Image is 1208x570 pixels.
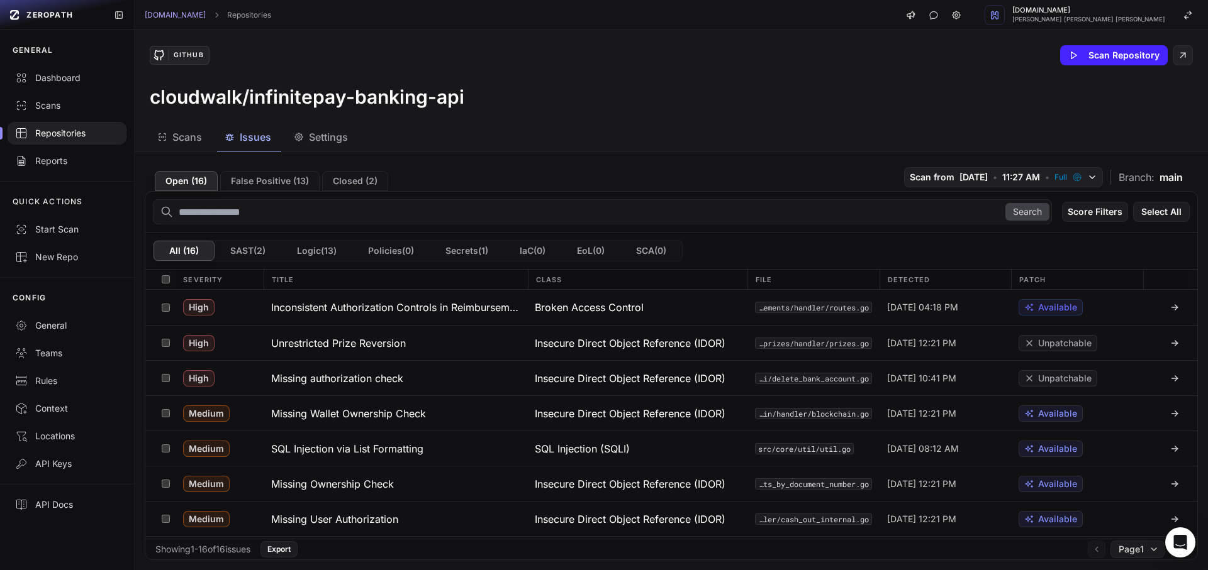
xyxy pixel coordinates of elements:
[13,45,53,55] p: GENERAL
[755,337,872,349] button: src/modules/prizes/handler/prizes.go
[1012,16,1165,23] span: [PERSON_NAME] [PERSON_NAME] [PERSON_NAME]
[15,430,119,442] div: Locations
[1038,478,1077,490] span: Available
[145,325,1197,360] div: High Unrestricted Prize Reversion Insecure Direct Object Reference (IDOR) src/modules/prizes/hand...
[264,270,527,289] div: Title
[1038,301,1077,314] span: Available
[1062,202,1128,222] button: Score Filters
[271,441,423,456] h3: SQL Injection via List Formatting
[993,171,997,184] span: •
[155,543,250,556] div: Showing 1 - 16 of 16 issues
[13,197,83,207] p: QUICK ACTIONS
[145,501,1197,536] div: Medium Missing User Authorization Insecure Direct Object Reference (IDOR) src/modules/pix/handler...
[212,11,221,19] svg: chevron right,
[15,402,119,415] div: Context
[535,371,725,386] span: Insecure Direct Object Reference (IDOR)
[887,407,956,420] span: [DATE] 12:21 PM
[755,373,872,384] button: src/modules/account/infra/ui/api/delete_bank_account.go
[172,129,202,145] span: Scans
[1119,543,1144,556] span: Page 1
[1038,513,1077,525] span: Available
[959,171,988,184] span: [DATE]
[183,476,230,492] span: Medium
[145,395,1197,430] div: Medium Missing Wallet Ownership Check Insecure Direct Object Reference (IDOR) src/core/blockchain...
[5,5,104,25] a: ZEROPATH
[264,501,528,536] button: Missing User Authorization
[176,270,264,289] div: Severity
[1011,270,1143,289] div: Patch
[755,443,854,454] code: src/core/util/util.go
[26,10,73,20] span: ZEROPATH
[271,512,398,527] h3: Missing User Authorization
[1012,7,1165,14] span: [DOMAIN_NAME]
[535,441,630,456] span: SQL Injection (SQLI)
[528,270,747,289] div: Class
[15,99,119,112] div: Scans
[1002,171,1040,184] span: 11:27 AM
[15,375,119,387] div: Rules
[15,155,119,167] div: Reports
[755,513,872,525] button: src/modules/pix/handler/cash_out_internal.go
[309,129,348,145] span: Settings
[747,270,880,289] div: File
[264,290,528,325] button: Inconsistent Authorization Controls in Reimbursement POST Endpoints
[145,290,1197,325] div: High Inconsistent Authorization Controls in Reimbursement POST Endpoints Broken Access Control sr...
[1005,203,1049,221] button: Search
[145,466,1197,501] div: Medium Missing Ownership Check Insecure Direct Object Reference (IDOR) src/modules/account/applic...
[755,408,872,419] button: src/core/blockchain/handler/blockchain.go
[145,360,1197,395] div: High Missing authorization check Insecure Direct Object Reference (IDOR) src/modules/account/infr...
[183,511,230,527] span: Medium
[504,241,561,261] button: IaC(0)
[264,361,528,395] button: Missing authorization check
[155,171,218,191] button: Open (16)
[264,396,528,430] button: Missing Wallet Ownership Check
[887,337,956,349] span: [DATE] 12:21 PM
[145,10,271,20] nav: breadcrumb
[1060,45,1168,65] button: Scan Repository
[227,10,271,20] a: Repositories
[535,512,725,527] span: Insecure Direct Object Reference (IDOR)
[887,301,958,314] span: [DATE] 04:18 PM
[15,498,119,511] div: API Docs
[755,478,872,490] button: src/modules/account/application/query/find_bank_accounts_by_document_number.go
[535,476,725,491] span: Insecure Direct Object Reference (IDOR)
[887,478,956,490] span: [DATE] 12:21 PM
[183,405,230,422] span: Medium
[1038,337,1092,349] span: Unpatchable
[620,241,682,261] button: SCA(0)
[1160,170,1183,185] span: main
[535,336,725,351] span: Insecure Direct Object Reference (IDOR)
[904,167,1103,187] button: Scan from [DATE] • 11:27 AM • Full
[264,326,528,360] button: Unrestricted Prize Reversion
[15,251,119,263] div: New Repo
[880,270,1012,289] div: Detected
[15,72,119,84] div: Dashboard
[271,336,406,351] h3: Unrestricted Prize Reversion
[561,241,620,261] button: EoL(0)
[15,458,119,470] div: API Keys
[260,541,298,557] button: Export
[271,371,403,386] h3: Missing authorization check
[183,299,215,315] span: High
[1133,202,1190,222] button: Select All
[1110,540,1165,558] button: Page1
[15,223,119,236] div: Start Scan
[15,319,119,332] div: General
[1119,170,1155,185] span: Branch:
[755,302,872,313] button: src/modules/reimbursements/handler/routes.go
[154,241,215,261] button: All (16)
[145,10,206,20] a: [DOMAIN_NAME]
[240,129,271,145] span: Issues
[281,241,352,261] button: Logic(13)
[1045,171,1049,184] span: •
[1038,372,1092,385] span: Unpatchable
[183,335,215,351] span: High
[15,127,119,140] div: Repositories
[887,442,959,455] span: [DATE] 08:12 AM
[887,513,956,525] span: [DATE] 12:21 PM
